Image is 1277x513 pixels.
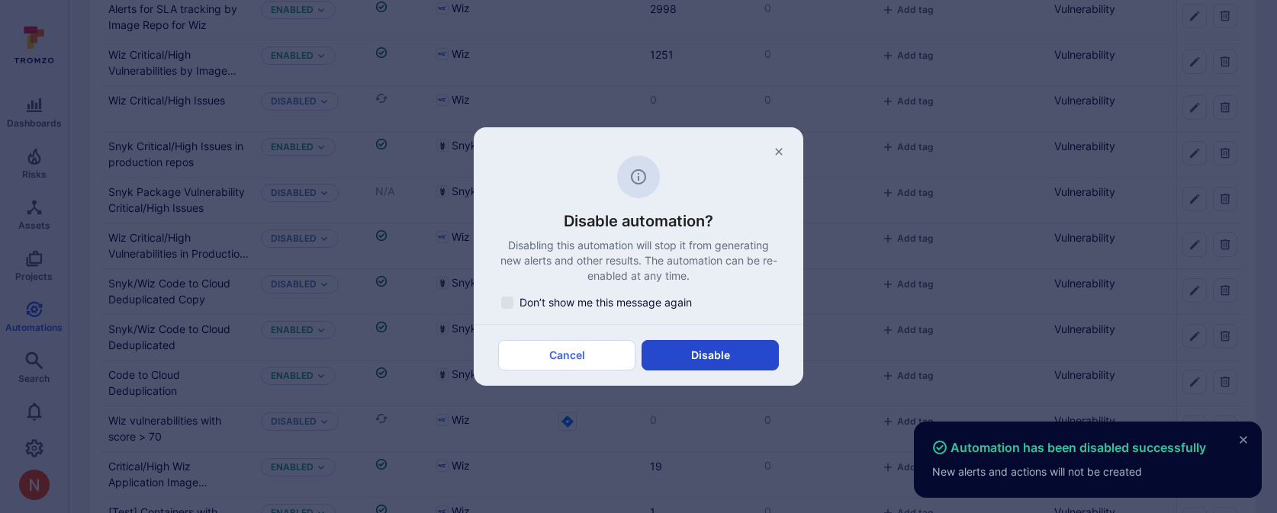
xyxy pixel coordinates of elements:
button: Cancel [498,340,635,370]
span: New alerts and actions will not be created [932,464,1142,479]
span: Don’t show me this message again [519,295,692,310]
span: Automation has been disabled successfully [932,440,1206,455]
p: Disabling this automation will stop it from generating new alerts and other results. The automati... [498,238,779,284]
button: Disable [642,340,779,370]
h3: Disable automation? [498,210,779,232]
button: close [1231,428,1256,452]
